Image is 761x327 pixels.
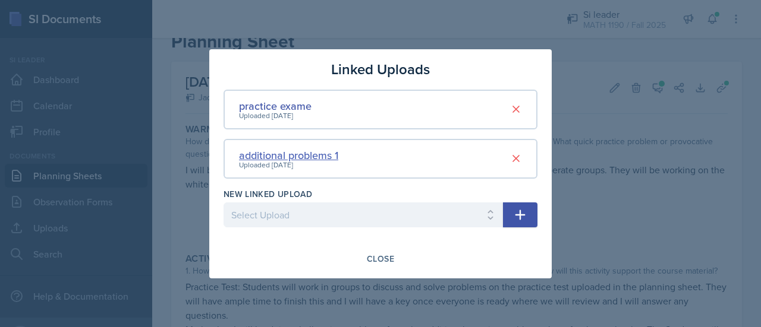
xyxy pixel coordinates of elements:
div: practice exame [239,98,312,114]
button: Close [359,249,402,269]
h3: Linked Uploads [331,59,430,80]
label: New Linked Upload [224,188,312,200]
div: additional problems 1 [239,147,338,163]
div: Uploaded [DATE] [239,160,338,170]
div: Uploaded [DATE] [239,110,312,121]
div: Close [367,254,394,263]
